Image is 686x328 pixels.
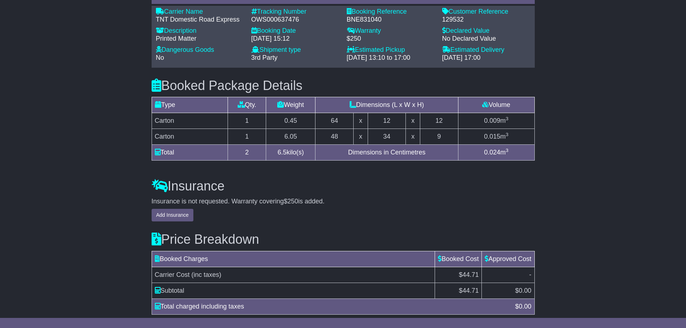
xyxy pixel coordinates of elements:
div: Total charged including taxes [151,302,512,311]
div: Shipment type [251,46,340,54]
div: Estimated Delivery [442,46,530,54]
div: Declared Value [442,27,530,35]
td: Booked Cost [435,251,482,267]
sup: 3 [506,116,508,121]
td: 2 [228,145,266,161]
td: m [458,145,534,161]
td: Carton [152,113,228,129]
td: Carton [152,129,228,145]
td: 34 [368,129,406,145]
span: 0.009 [484,117,500,124]
div: $ [511,302,535,311]
h3: Insurance [152,179,535,193]
span: 0.024 [484,149,500,156]
td: Qty. [228,97,266,113]
div: BNE831040 [347,16,435,24]
sup: 3 [506,132,508,137]
div: Customer Reference [442,8,530,16]
span: $250 [284,198,298,205]
div: Warranty [347,27,435,35]
div: Carrier Name [156,8,244,16]
td: m [458,129,534,145]
td: Weight [266,97,315,113]
h3: Price Breakdown [152,232,535,247]
div: Insurance is not requested. Warranty covering is added. [152,198,535,206]
td: 12 [368,113,406,129]
span: 44.71 [462,287,479,294]
td: 48 [315,129,354,145]
td: 1 [228,113,266,129]
div: Booking Date [251,27,340,35]
td: Type [152,97,228,113]
span: 0.00 [519,287,531,294]
div: [DATE] 17:00 [442,54,530,62]
td: Approved Cost [482,251,534,267]
td: Subtotal [152,283,435,299]
span: 6.5 [278,149,287,156]
h3: Booked Package Details [152,78,535,93]
td: Dimensions in Centimetres [315,145,458,161]
td: x [406,129,420,145]
td: 0.45 [266,113,315,129]
div: [DATE] 13:10 to 17:00 [347,54,435,62]
button: Add Insurance [152,209,193,221]
td: m [458,113,534,129]
div: 129532 [442,16,530,24]
td: 9 [420,129,458,145]
span: (inc taxes) [192,271,221,278]
td: Dimensions (L x W x H) [315,97,458,113]
div: No Declared Value [442,35,530,43]
div: Tracking Number [251,8,340,16]
td: $ [435,283,482,299]
div: Printed Matter [156,35,244,43]
span: - [529,271,532,278]
span: $44.71 [459,271,479,278]
td: Volume [458,97,534,113]
div: TNT Domestic Road Express [156,16,244,24]
td: kilo(s) [266,145,315,161]
span: Carrier Cost [155,271,190,278]
td: x [406,113,420,129]
td: x [354,113,368,129]
td: 6.05 [266,129,315,145]
div: Dangerous Goods [156,46,244,54]
div: Estimated Pickup [347,46,435,54]
span: 0.015 [484,133,500,140]
span: No [156,54,164,61]
td: 1 [228,129,266,145]
td: x [354,129,368,145]
td: $ [482,283,534,299]
td: 64 [315,113,354,129]
td: Booked Charges [152,251,435,267]
sup: 3 [506,148,508,153]
div: Description [156,27,244,35]
div: $250 [347,35,435,43]
div: OWS000637476 [251,16,340,24]
div: [DATE] 15:12 [251,35,340,43]
td: 12 [420,113,458,129]
span: 0.00 [519,303,531,310]
td: Total [152,145,228,161]
span: 3rd Party [251,54,278,61]
div: Booking Reference [347,8,435,16]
